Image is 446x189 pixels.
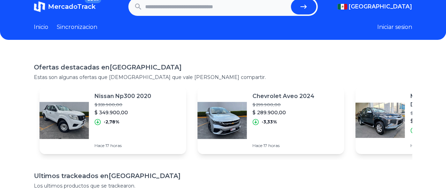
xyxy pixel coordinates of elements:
[197,86,344,154] a: Featured imageChevrolet Aveo 2024$ 299.900,00$ 289.900,00-3,33%Hace 17 horas
[39,96,89,145] img: Featured image
[94,143,151,148] p: Hace 17 horas
[48,3,96,11] span: MercadoTrack
[377,23,412,31] button: Iniciar sesion
[355,96,405,145] img: Featured image
[337,2,412,11] button: [GEOGRAPHIC_DATA]
[34,1,96,12] a: MercadoTrackBETA
[34,74,412,81] p: Estas son algunas ofertas que [DEMOGRAPHIC_DATA] que vale [PERSON_NAME] compartir.
[39,86,186,154] a: Featured imageNissan Np300 2020$ 359.900,00$ 349.900,00-2,78%Hace 17 horas
[94,92,151,100] p: Nissan Np300 2020
[252,92,314,100] p: Chevrolet Aveo 2024
[337,4,347,10] img: Mexico
[94,109,151,116] p: $ 349.900,00
[262,119,277,125] p: -3,33%
[252,109,314,116] p: $ 289.900,00
[34,62,412,72] h1: Ofertas destacadas en [GEOGRAPHIC_DATA]
[34,171,412,181] h1: Ultimos trackeados en [GEOGRAPHIC_DATA]
[34,1,45,12] img: MercadoTrack
[197,96,247,145] img: Featured image
[349,2,412,11] span: [GEOGRAPHIC_DATA]
[34,23,48,31] a: Inicio
[252,102,314,108] p: $ 299.900,00
[252,143,314,148] p: Hace 17 horas
[94,102,151,108] p: $ 359.900,00
[104,119,120,125] p: -2,78%
[57,23,97,31] a: Sincronizacion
